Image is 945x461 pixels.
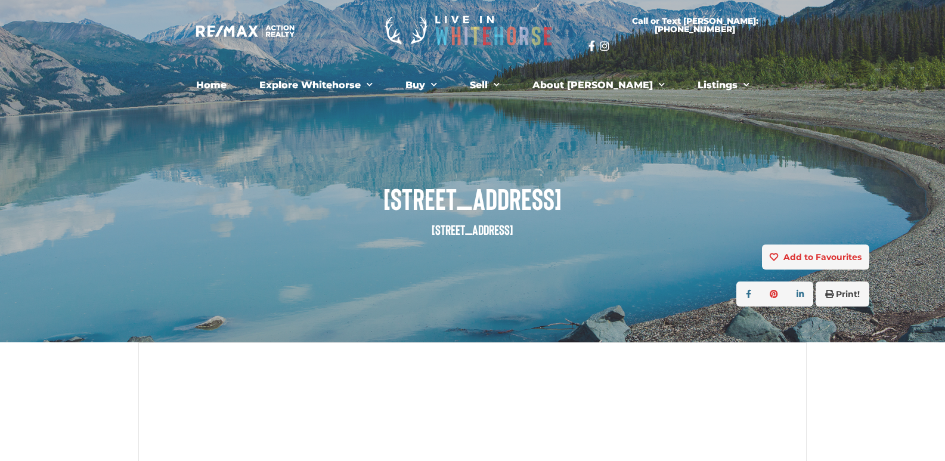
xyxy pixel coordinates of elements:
a: Buy [396,73,446,97]
button: Add to Favourites [762,245,869,270]
a: Explore Whitehorse [250,73,382,97]
strong: Add to Favourites [783,252,862,262]
button: Print! [816,281,869,307]
span: Call or Text [PERSON_NAME]: [PHONE_NUMBER] [603,17,788,33]
a: Listings [689,73,758,97]
span: [STREET_ADDRESS] [76,182,869,215]
nav: Menu [145,73,801,97]
a: Call or Text [PERSON_NAME]: [PHONE_NUMBER] [588,10,802,41]
a: Home [187,73,236,97]
small: [STREET_ADDRESS] [432,221,513,238]
a: About [PERSON_NAME] [523,73,674,97]
a: Sell [461,73,509,97]
strong: Print! [836,289,860,299]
